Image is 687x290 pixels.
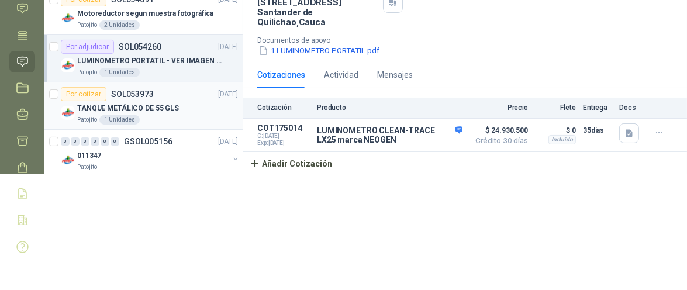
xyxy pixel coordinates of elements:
[119,43,161,51] p: SOL054260
[99,20,140,30] div: 2 Unidades
[218,136,238,147] p: [DATE]
[324,68,358,81] div: Actividad
[583,103,612,112] p: Entrega
[81,137,89,146] div: 0
[469,123,528,137] span: $ 24.930.500
[257,123,310,133] p: COT175014
[77,150,101,161] p: 011347
[61,153,75,167] img: Company Logo
[77,8,213,19] p: Motoreductor segun muestra fotográfica
[77,68,97,77] p: Patojito
[257,68,305,81] div: Cotizaciones
[535,103,576,112] p: Flete
[77,20,97,30] p: Patojito
[99,68,140,77] div: 1 Unidades
[44,35,243,82] a: Por adjudicarSOL054260[DATE] Company LogoLUMINOMETRO PORTATIL - VER IMAGEN ADJUNTAPatojito1 Unidades
[257,36,682,44] p: Documentos de apoyo
[77,115,97,125] p: Patojito
[44,82,243,130] a: Por cotizarSOL053973[DATE] Company LogoTANQUE METÁLICO DE 55 GLSPatojito1 Unidades
[61,11,75,25] img: Company Logo
[243,152,339,175] button: Añadir Cotización
[91,137,99,146] div: 0
[469,137,528,144] span: Crédito 30 días
[61,137,70,146] div: 0
[77,103,179,114] p: TANQUE METÁLICO DE 55 GLS
[218,89,238,100] p: [DATE]
[77,163,97,172] p: Patojito
[257,103,310,112] p: Cotización
[101,137,109,146] div: 0
[61,40,114,54] div: Por adjudicar
[583,123,612,137] p: 35 días
[619,103,643,112] p: Docs
[124,137,172,146] p: GSOL005156
[77,56,223,67] p: LUMINOMETRO PORTATIL - VER IMAGEN ADJUNTA
[71,137,80,146] div: 0
[317,103,462,112] p: Producto
[111,137,119,146] div: 0
[257,133,310,140] span: C: [DATE]
[218,42,238,53] p: [DATE]
[317,126,462,144] p: LUMINOMETRO CLEAN-TRACE LX25 marca NEOGEN
[257,44,381,57] button: 1 LUMINOMETRO PORTATIL.pdf
[61,87,106,101] div: Por cotizar
[257,140,310,147] span: Exp: [DATE]
[469,103,528,112] p: Precio
[111,90,154,98] p: SOL053973
[61,134,240,172] a: 0 0 0 0 0 0 GSOL005156[DATE] Company Logo011347Patojito
[535,123,576,137] p: $ 0
[61,106,75,120] img: Company Logo
[548,135,576,144] div: Incluido
[377,68,413,81] div: Mensajes
[99,115,140,125] div: 1 Unidades
[61,58,75,72] img: Company Logo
